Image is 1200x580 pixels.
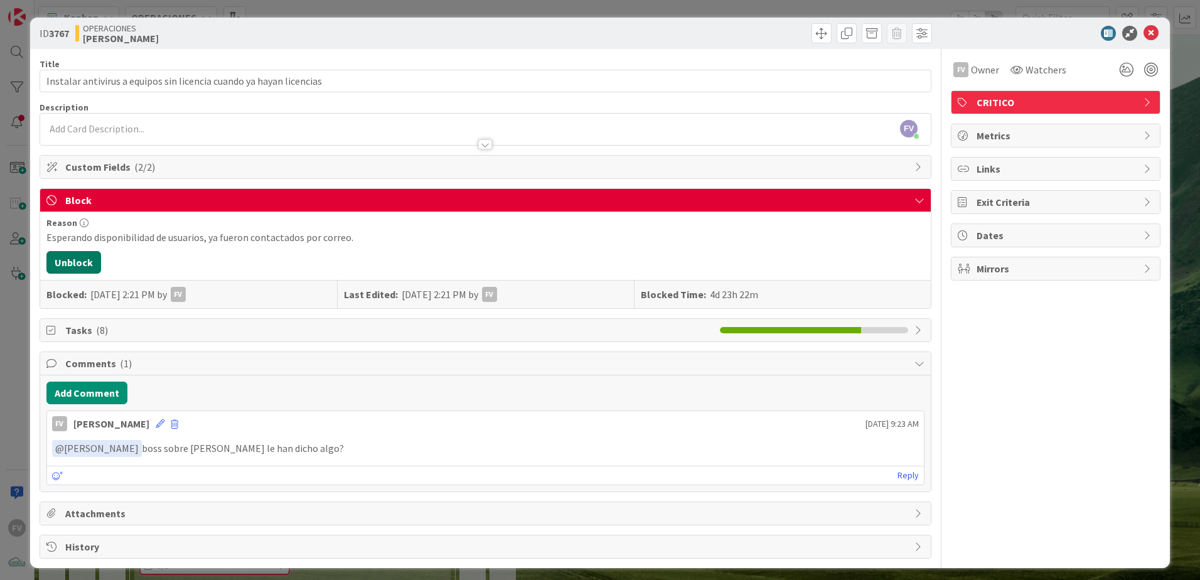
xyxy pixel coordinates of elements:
div: [DATE] 2:21 PM by [90,287,186,302]
div: [PERSON_NAME] [73,416,149,431]
b: Last Edited: [344,287,398,302]
b: [PERSON_NAME] [83,33,159,43]
span: [PERSON_NAME] [55,442,139,454]
span: Metrics [977,128,1137,143]
span: Comments [65,356,908,371]
span: Dates [977,228,1137,243]
span: ( 2/2 ) [134,161,155,173]
div: FV [953,62,968,77]
div: Esperando disponibilidad de usuarios, ya fueron contactados por correo. [46,230,924,245]
span: @ [55,442,64,454]
span: Tasks [65,323,714,338]
span: ID [40,26,69,41]
span: Mirrors [977,261,1137,276]
span: Description [40,102,88,113]
span: Owner [971,62,999,77]
span: Custom Fields [65,159,908,175]
span: OPERACIONES [83,23,159,33]
label: Title [40,58,60,70]
span: ( 1 ) [120,357,132,370]
span: [DATE] 9:23 AM [865,417,919,431]
b: 3767 [49,27,69,40]
button: Unblock [46,251,101,274]
a: Reply [897,468,919,483]
span: ( 8 ) [96,324,108,336]
span: Attachments [65,506,908,521]
span: FV [900,120,918,137]
span: History [65,539,908,554]
div: FV [171,287,186,302]
input: type card name here... [40,70,931,92]
span: CRITICO [977,95,1137,110]
b: Blocked Time: [641,287,706,302]
div: 4d 23h 22m [710,287,758,302]
div: [DATE] 2:21 PM by [402,287,497,302]
div: FV [482,287,497,302]
p: boss sobre [PERSON_NAME] le han dicho algo? [52,440,919,457]
b: Blocked: [46,287,87,302]
span: Block [65,193,908,208]
span: Exit Criteria [977,195,1137,210]
div: FV [52,416,67,431]
span: Watchers [1026,62,1066,77]
span: Reason [46,218,77,227]
span: Links [977,161,1137,176]
button: Add Comment [46,382,127,404]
